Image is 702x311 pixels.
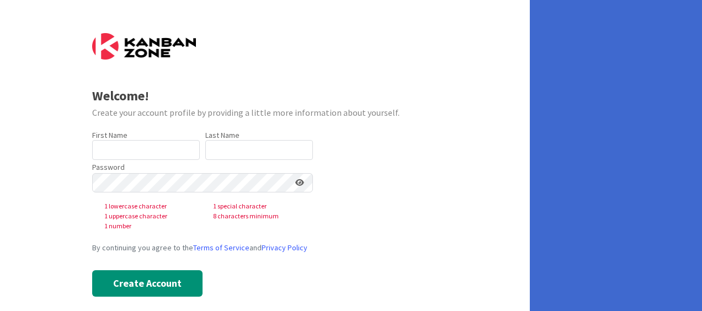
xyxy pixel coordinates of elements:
[92,130,127,140] label: First Name
[92,270,203,297] button: Create Account
[204,211,313,221] span: 8 characters minimum
[92,86,438,106] div: Welcome!
[95,201,204,211] span: 1 lowercase character
[92,33,196,60] img: Kanban Zone
[92,242,438,254] div: By continuing you agree to the and
[193,243,249,253] a: Terms of Service
[262,243,307,253] a: Privacy Policy
[92,106,438,119] div: Create your account profile by providing a little more information about yourself.
[95,221,204,231] span: 1 number
[92,162,125,173] label: Password
[205,130,240,140] label: Last Name
[95,211,204,221] span: 1 uppercase character
[204,201,313,211] span: 1 special character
